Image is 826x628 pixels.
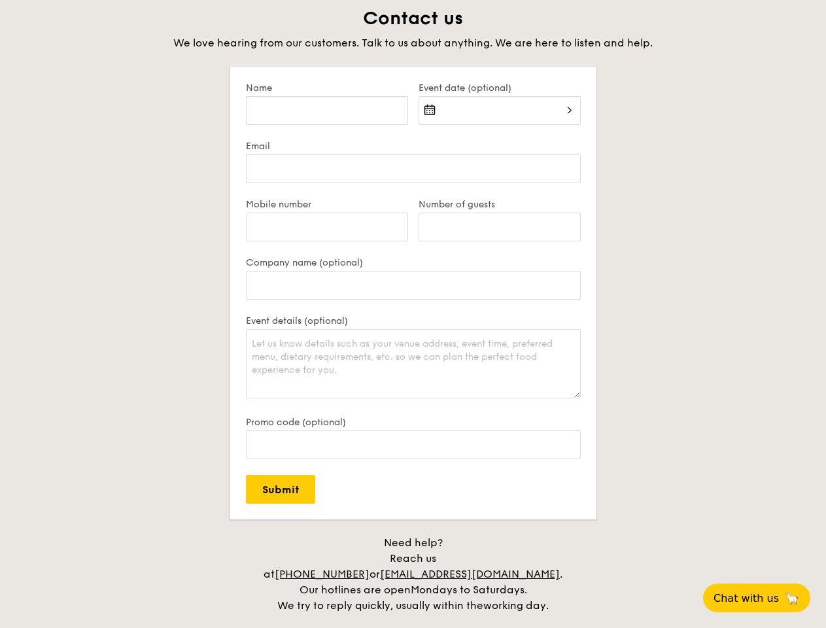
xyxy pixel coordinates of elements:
label: Email [246,141,581,152]
label: Name [246,82,408,94]
div: Need help? Reach us at or . Our hotlines are open We try to reply quickly, usually within the [250,535,577,614]
input: Submit [246,475,315,504]
textarea: Let us know details such as your venue address, event time, preferred menu, dietary requirements,... [246,329,581,398]
button: Chat with us🦙 [703,584,810,612]
span: Contact us [363,7,463,29]
span: Mondays to Saturdays. [411,584,527,596]
label: Promo code (optional) [246,417,581,428]
span: 🦙 [784,591,800,606]
label: Mobile number [246,199,408,210]
label: Company name (optional) [246,257,581,268]
a: [PHONE_NUMBER] [275,568,370,580]
span: Chat with us [714,592,779,604]
label: Event details (optional) [246,315,581,326]
a: [EMAIL_ADDRESS][DOMAIN_NAME] [380,568,560,580]
label: Event date (optional) [419,82,581,94]
span: We love hearing from our customers. Talk to us about anything. We are here to listen and help. [173,37,653,49]
span: working day. [483,599,549,612]
label: Number of guests [419,199,581,210]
